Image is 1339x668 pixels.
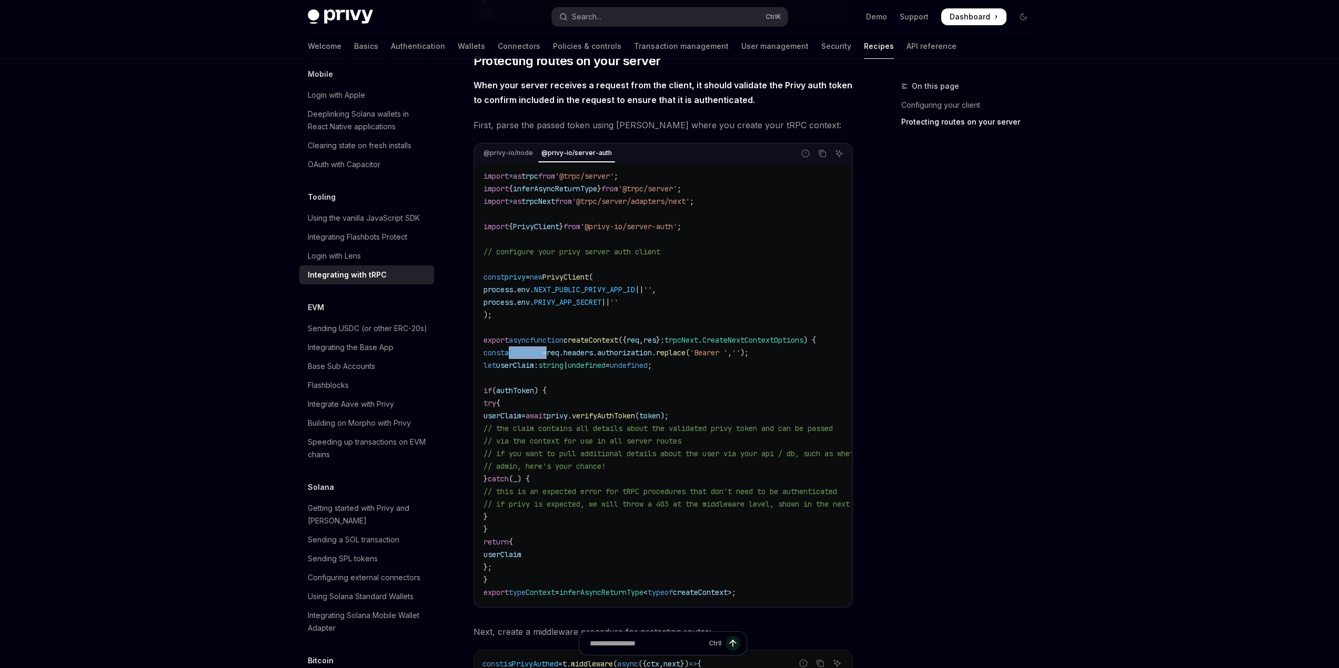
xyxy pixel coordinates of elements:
h5: EVM [308,301,324,314]
span: headers [563,348,593,357]
a: OAuth with Capacitor [299,155,434,174]
a: Sending USDC (or other ERC-20s) [299,319,434,338]
span: if [484,386,492,395]
span: '@privy-io/server-auth' [580,222,677,231]
span: . [530,297,534,307]
span: // if privy is expected, we will throw a 403 at the middleware level, shown in the next step [484,499,871,509]
a: Dashboard [941,8,1006,25]
span: undefined [568,361,606,370]
span: { [496,398,500,408]
span: trpcNext [665,335,698,345]
span: || [635,285,643,294]
span: { [509,537,513,547]
span: On this page [912,80,959,93]
span: , [639,335,643,345]
span: PRIVY_APP_SECRET [534,297,601,307]
span: '@trpc/server/adapters/next' [572,197,690,206]
span: Dashboard [950,12,990,22]
span: return [484,537,509,547]
span: ( [589,272,593,282]
span: replace [656,348,686,357]
span: = [526,272,530,282]
span: privy [505,272,526,282]
span: typeof [648,588,673,597]
span: ; [690,197,694,206]
span: let [484,361,496,370]
div: Sending SPL tokens [308,552,378,565]
a: Using the vanilla JavaScript SDK [299,209,434,228]
span: | [563,361,568,370]
span: . [530,285,534,294]
span: . [513,297,517,307]
span: import [484,222,509,231]
button: Copy the contents from the code block [816,147,829,160]
div: Integrating the Base App [308,341,394,354]
span: authorization [597,348,652,357]
div: Speeding up transactions on EVM chains [308,436,428,461]
a: Integrating with tRPC [299,265,434,284]
span: ) { [534,386,547,395]
span: { [509,184,513,193]
span: from [555,197,572,206]
div: Search... [572,11,601,23]
span: ) { [803,335,816,345]
span: from [563,222,580,231]
span: env [517,285,530,294]
span: // via the context for use in all server routes [484,436,681,446]
span: verifyAuthToken [572,411,635,420]
span: Context [526,588,555,597]
span: '' [732,348,740,357]
span: ({ [618,335,627,345]
button: Send message [726,636,740,651]
span: , [728,348,732,357]
a: Configuring external connectors [299,568,434,587]
span: from [601,184,618,193]
span: ; [677,222,681,231]
span: 'Bearer ' [690,348,728,357]
a: Getting started with Privy and [PERSON_NAME] [299,499,434,530]
span: . [698,335,702,345]
a: Configuring your client [901,97,1040,114]
span: // admin, here's your chance! [484,461,606,471]
span: _ [513,474,517,484]
span: trpcNext [521,197,555,206]
span: = [606,361,610,370]
div: Integrating Flashbots Protect [308,231,407,243]
span: } [597,184,601,193]
span: import [484,184,509,193]
a: Login with Lens [299,246,434,265]
span: ; [648,361,652,370]
span: as [513,197,521,206]
span: NEXT_PUBLIC_PRIVY_APP_ID [534,285,635,294]
span: string [538,361,563,370]
span: || [601,297,610,307]
span: PrivyClient [542,272,589,282]
span: async [509,335,530,345]
span: import [484,197,509,206]
span: PrivyClient [513,222,559,231]
a: Integrating the Base App [299,338,434,357]
span: First, parse the passed token using [PERSON_NAME] where you create your tRPC context: [474,118,853,132]
a: User management [741,34,809,59]
span: . [559,348,563,357]
button: Toggle dark mode [1015,8,1032,25]
span: '' [610,297,618,307]
span: . [652,348,656,357]
span: }; [484,562,492,572]
div: Integrating Solana Mobile Wallet Adapter [308,609,428,634]
a: Speeding up transactions on EVM chains [299,433,434,464]
span: req [627,335,639,345]
span: privy [547,411,568,420]
span: catch [488,474,509,484]
span: // if you want to pull additional details about the user via your api / db, such as whether the u... [484,449,930,458]
h5: Bitcoin [308,654,334,667]
span: const [484,348,505,357]
a: Login with Apple [299,86,434,105]
h5: Tooling [308,191,336,203]
a: Using Solana Standard Wallets [299,587,434,606]
a: API reference [907,34,957,59]
span: = [542,348,547,357]
a: Integrating Solana Mobile Wallet Adapter [299,606,434,638]
span: as [513,171,521,181]
div: @privy-io/server-auth [538,147,615,159]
